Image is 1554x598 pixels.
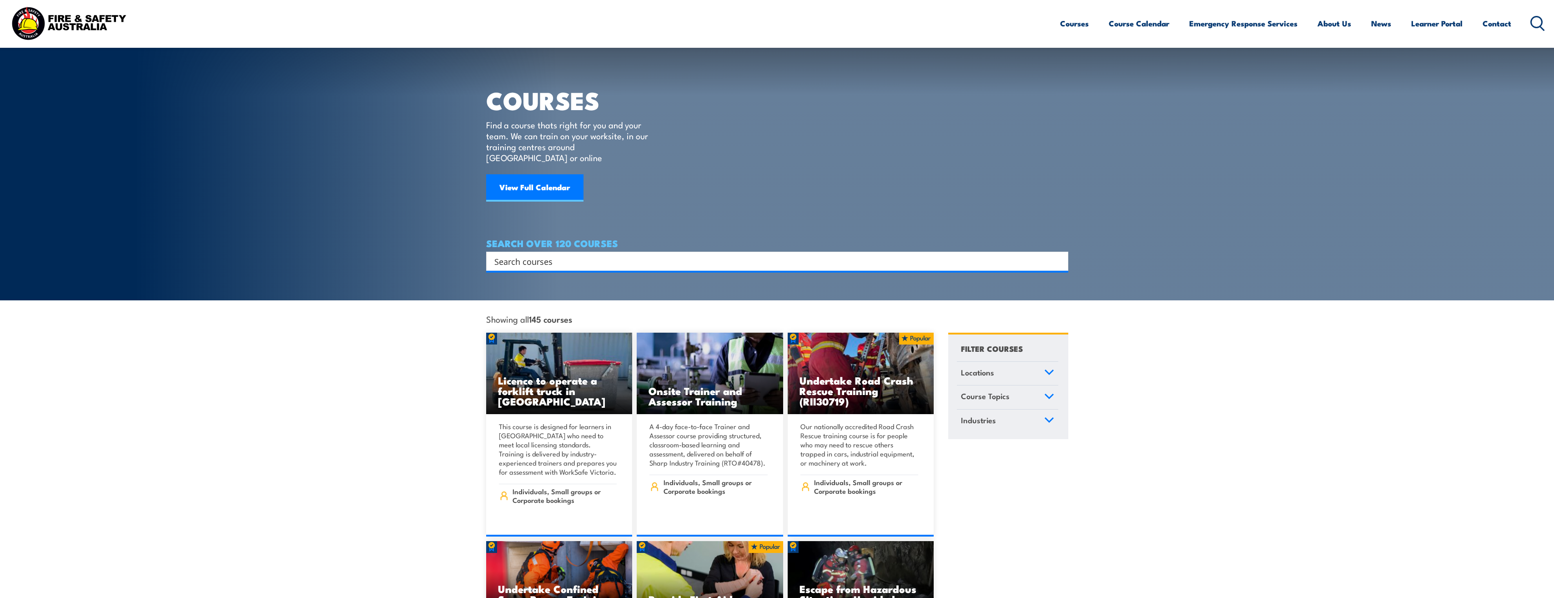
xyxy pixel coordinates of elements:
[494,254,1048,268] input: Search input
[513,487,617,504] span: Individuals, Small groups or Corporate bookings
[649,385,771,406] h3: Onsite Trainer and Assessor Training
[788,333,934,415] img: Road Crash Rescue Training
[961,414,996,426] span: Industries
[486,333,633,415] img: Licence to operate a forklift truck Training
[498,375,621,406] h3: Licence to operate a forklift truck in [GEOGRAPHIC_DATA]
[664,478,768,495] span: Individuals, Small groups or Corporate bookings
[1371,11,1391,35] a: News
[814,478,918,495] span: Individuals, Small groups or Corporate bookings
[788,333,934,415] a: Undertake Road Crash Rescue Training (RII30719)
[957,362,1058,385] a: Locations
[486,333,633,415] a: Licence to operate a forklift truck in [GEOGRAPHIC_DATA]
[1483,11,1511,35] a: Contact
[957,385,1058,409] a: Course Topics
[957,410,1058,433] a: Industries
[961,390,1010,402] span: Course Topics
[1411,11,1463,35] a: Learner Portal
[499,422,617,476] p: This course is designed for learners in [GEOGRAPHIC_DATA] who need to meet local licensing standa...
[1109,11,1169,35] a: Course Calendar
[961,342,1023,355] h4: FILTER COURSES
[1052,255,1065,268] button: Search magnifier button
[1189,11,1298,35] a: Emergency Response Services
[1060,11,1089,35] a: Courses
[529,313,572,325] strong: 145 courses
[800,422,919,467] p: Our nationally accredited Road Crash Rescue training course is for people who may need to rescue ...
[649,422,768,467] p: A 4-day face-to-face Trainer and Assessor course providing structured, classroom-based learning a...
[486,89,661,111] h1: COURSES
[637,333,783,415] img: Safety For Leaders
[496,255,1050,268] form: Search form
[800,375,922,406] h3: Undertake Road Crash Rescue Training (RII30719)
[1318,11,1351,35] a: About Us
[961,366,994,379] span: Locations
[637,333,783,415] a: Onsite Trainer and Assessor Training
[486,119,652,163] p: Find a course thats right for you and your team. We can train on your worksite, in our training c...
[486,174,583,202] a: View Full Calendar
[486,314,572,324] span: Showing all
[486,238,1068,248] h4: SEARCH OVER 120 COURSES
